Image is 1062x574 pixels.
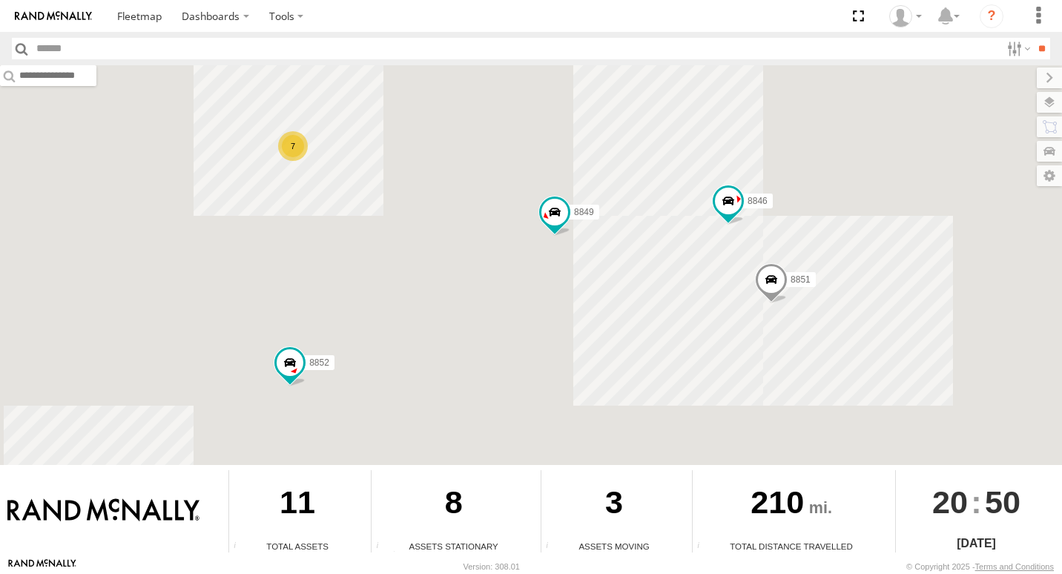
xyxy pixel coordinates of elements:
span: 8852 [309,357,329,367]
div: Total number of assets current stationary. [372,541,394,552]
div: Total number of assets current in transit. [541,541,564,552]
a: Visit our Website [8,559,76,574]
div: Assets Moving [541,540,687,552]
div: : [896,470,1057,534]
span: 20 [932,470,968,534]
div: 8 [372,470,535,540]
div: 210 [693,470,890,540]
div: 7 [278,131,308,161]
div: Assets Stationary [372,540,535,552]
span: 8851 [791,274,811,285]
span: 8849 [574,207,594,217]
div: 11 [229,470,366,540]
span: 8846 [748,196,768,206]
div: Total Assets [229,540,366,552]
a: Terms and Conditions [975,562,1054,571]
div: © Copyright 2025 - [906,562,1054,571]
i: ? [980,4,1003,28]
div: Valeo Dash [884,5,927,27]
label: Map Settings [1037,165,1062,186]
div: Total Distance Travelled [693,540,890,552]
span: 50 [985,470,1020,534]
img: rand-logo.svg [15,11,92,22]
div: [DATE] [896,535,1057,552]
div: Total number of Enabled Assets [229,541,251,552]
label: Search Filter Options [1001,38,1033,59]
div: Version: 308.01 [464,562,520,571]
div: 3 [541,470,687,540]
img: Rand McNally [7,498,199,524]
div: Total distance travelled by all assets within specified date range and applied filters [693,541,715,552]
